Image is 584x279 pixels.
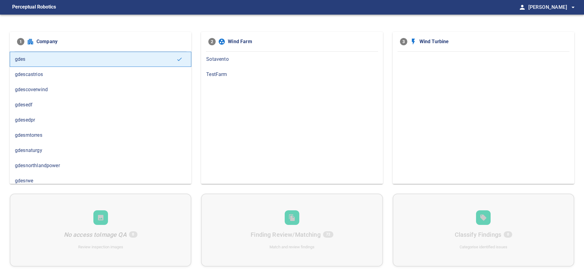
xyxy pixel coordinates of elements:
[10,67,191,82] div: gdescastrios
[17,38,24,45] span: 1
[526,1,577,13] button: [PERSON_NAME]
[206,56,377,63] span: Sotavento
[10,52,191,67] div: gdes
[10,97,191,112] div: gdesedf
[36,38,184,45] span: Company
[419,38,567,45] span: Wind Turbine
[519,4,526,11] span: person
[400,38,407,45] span: 3
[15,71,186,78] span: gdescastrios
[10,143,191,158] div: gdesnaturgy
[15,132,186,139] span: gdesmtorres
[201,52,383,67] div: Sotavento
[10,158,191,173] div: gdesnorthlandpower
[12,2,56,12] figcaption: Perceptual Robotics
[201,67,383,82] div: TestFarm
[208,38,216,45] span: 2
[15,177,186,184] span: gdesrwe
[528,3,577,12] span: [PERSON_NAME]
[10,173,191,188] div: gdesrwe
[10,112,191,128] div: gdesedpr
[15,116,186,124] span: gdesedpr
[206,71,377,78] span: TestFarm
[15,147,186,154] span: gdesnaturgy
[228,38,375,45] span: Wind Farm
[10,82,191,97] div: gdescoverwind
[15,56,176,63] span: gdes
[10,128,191,143] div: gdesmtorres
[15,162,186,169] span: gdesnorthlandpower
[15,101,186,108] span: gdesedf
[15,86,186,93] span: gdescoverwind
[569,4,577,11] span: arrow_drop_down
